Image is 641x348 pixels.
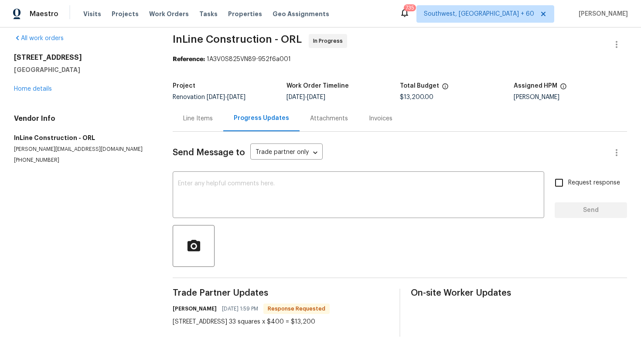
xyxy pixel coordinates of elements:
span: Work Orders [149,10,189,18]
div: Invoices [369,114,392,123]
p: [PERSON_NAME][EMAIL_ADDRESS][DOMAIN_NAME] [14,146,152,153]
span: The hpm assigned to this work order. [560,83,567,94]
span: Geo Assignments [273,10,329,18]
span: $13,200.00 [400,94,433,100]
span: InLine Construction - ORL [173,34,302,44]
div: [PERSON_NAME] [514,94,627,100]
h2: [STREET_ADDRESS] [14,53,152,62]
h5: Total Budget [400,83,439,89]
div: 735 [406,3,414,12]
h6: [PERSON_NAME] [173,304,217,313]
div: [STREET_ADDRESS] 33 squares x $400 = $13,200 [173,317,330,326]
span: On-site Worker Updates [411,289,627,297]
span: - [286,94,325,100]
span: [DATE] [286,94,305,100]
div: 1A3V0S825VN89-952f6a001 [173,55,627,64]
span: [DATE] [307,94,325,100]
div: Attachments [310,114,348,123]
span: Maestro [30,10,58,18]
span: Response Requested [264,304,329,313]
b: Reference: [173,56,205,62]
span: [DATE] [227,94,245,100]
span: Visits [83,10,101,18]
span: In Progress [313,37,346,45]
p: [PHONE_NUMBER] [14,157,152,164]
span: Trade Partner Updates [173,289,389,297]
h5: [GEOGRAPHIC_DATA] [14,65,152,74]
h5: Project [173,83,195,89]
a: Home details [14,86,52,92]
span: [DATE] [207,94,225,100]
span: [PERSON_NAME] [575,10,628,18]
span: The total cost of line items that have been proposed by Opendoor. This sum includes line items th... [442,83,449,94]
a: All work orders [14,35,64,41]
h4: Vendor Info [14,114,152,123]
h5: Work Order Timeline [286,83,349,89]
h5: InLine Construction - ORL [14,133,152,142]
span: [DATE] 1:59 PM [222,304,258,313]
div: Line Items [183,114,213,123]
div: Progress Updates [234,114,289,123]
span: - [207,94,245,100]
span: Send Message to [173,148,245,157]
span: Tasks [199,11,218,17]
span: Projects [112,10,139,18]
h5: Assigned HPM [514,83,557,89]
div: Trade partner only [250,146,323,160]
span: Southwest, [GEOGRAPHIC_DATA] + 60 [424,10,534,18]
span: Properties [228,10,262,18]
span: Renovation [173,94,245,100]
span: Request response [568,178,620,188]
